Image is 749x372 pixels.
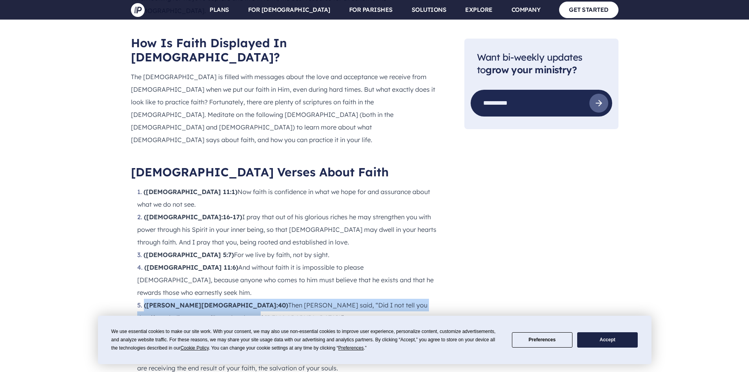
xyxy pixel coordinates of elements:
[144,263,238,271] strong: ([DEMOGRAPHIC_DATA] 11:6)
[144,213,242,221] strong: ([DEMOGRAPHIC_DATA]:16-17)
[131,70,439,146] p: The [DEMOGRAPHIC_DATA] is filled with messages about the love and acceptance we receive from [DEM...
[137,185,439,211] li: Now faith is confidence in what we hope for and assurance about what we do not see.
[144,251,234,259] strong: ([DEMOGRAPHIC_DATA] 5:7)
[111,328,502,352] div: We use essential cookies to make our site work. With your consent, we may also use non-essential ...
[559,2,618,18] a: GET STARTED
[512,332,572,348] button: Preferences
[131,36,439,64] h2: How Is Faith Displayed In [DEMOGRAPHIC_DATA]?
[338,345,364,351] span: Preferences
[180,345,209,351] span: Cookie Policy
[477,51,583,76] span: Want bi-weekly updates to
[144,301,288,309] strong: ([PERSON_NAME][DEMOGRAPHIC_DATA]:40)
[137,261,439,299] li: And without faith it is impossible to please [DEMOGRAPHIC_DATA], because anyone who comes to him ...
[98,316,651,364] div: Cookie Consent Prompt
[577,332,638,348] button: Accept
[137,299,439,324] li: Then [PERSON_NAME] said, “Did I not tell you that if you believe, you will see the glory of [DEMO...
[131,165,439,179] h2: [DEMOGRAPHIC_DATA] Verses About Faith
[486,64,577,76] strong: grow your ministry?
[137,248,439,261] li: For we live by faith, not by sight.
[144,188,237,196] strong: ([DEMOGRAPHIC_DATA] 11:1)
[137,211,439,248] li: I pray that out of his glorious riches he may strengthen you with power through his Spirit in you...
